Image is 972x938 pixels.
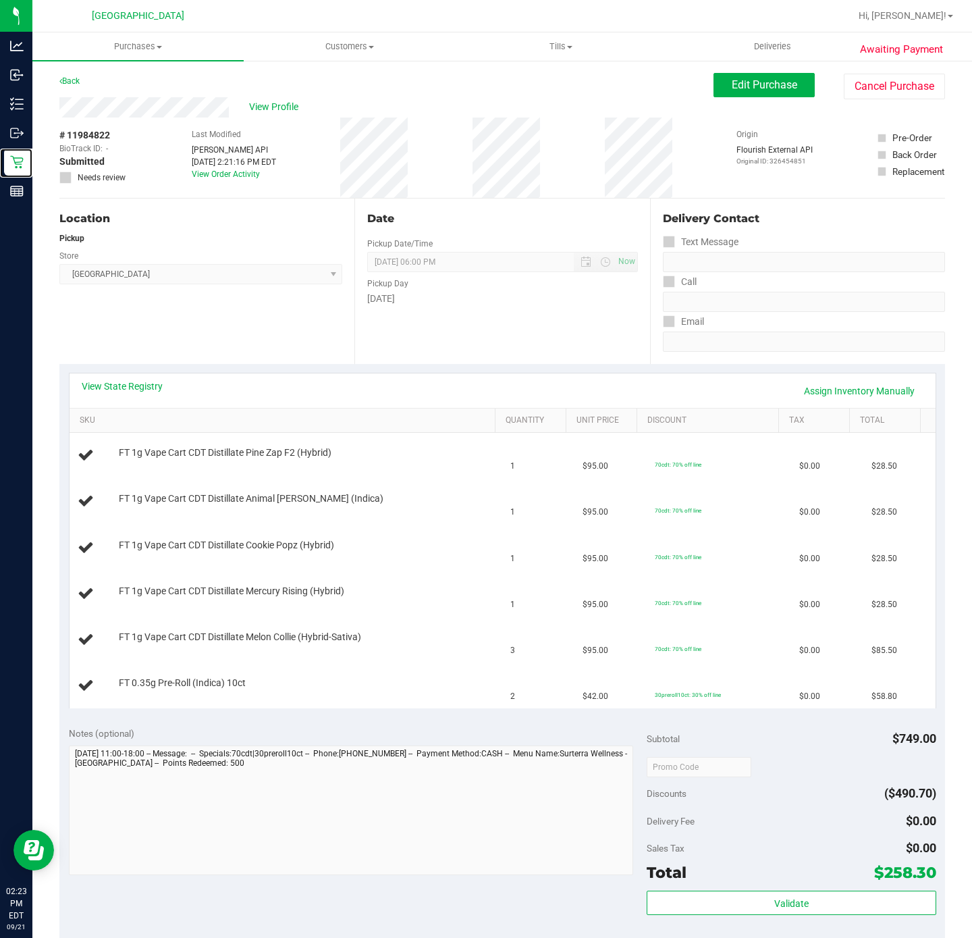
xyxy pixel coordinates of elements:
span: $0.00 [799,506,820,519]
span: $0.00 [799,644,820,657]
div: Back Order [892,148,937,161]
span: 3 [510,644,515,657]
a: Customers [244,32,455,61]
div: Pre-Order [892,131,932,145]
label: Origin [736,128,758,140]
span: 1 [510,552,515,565]
a: Tax [789,415,844,426]
label: Last Modified [192,128,241,140]
span: 70cdt: 70% off line [655,600,701,606]
a: Unit Price [576,415,631,426]
span: Tills [456,41,666,53]
div: [DATE] [367,292,637,306]
span: $0.00 [799,460,820,473]
iframe: Resource center [13,830,54,870]
span: $95.00 [583,552,608,565]
span: ($490.70) [884,786,936,800]
span: $0.00 [799,598,820,611]
div: Replacement [892,165,944,178]
span: Hi, [PERSON_NAME]! [859,10,946,21]
span: $28.50 [871,598,897,611]
a: View State Registry [82,380,163,393]
span: $42.00 [583,690,608,703]
label: Text Message [663,232,738,252]
a: Tills [455,32,666,61]
span: 70cdt: 70% off line [655,646,701,652]
span: Submitted [59,155,105,169]
div: Delivery Contact [663,211,945,227]
a: Quantity [506,415,560,426]
a: Total [860,415,915,426]
span: $95.00 [583,598,608,611]
span: FT 0.35g Pre-Roll (Indica) 10ct [119,677,246,689]
span: FT 1g Vape Cart CDT Distillate Pine Zap F2 (Hybrid) [119,446,331,459]
span: $95.00 [583,644,608,657]
span: $95.00 [583,506,608,519]
span: [GEOGRAPHIC_DATA] [92,10,184,22]
span: $58.80 [871,690,897,703]
span: 1 [510,460,515,473]
inline-svg: Inventory [10,97,24,111]
inline-svg: Outbound [10,126,24,140]
span: $0.00 [906,814,936,828]
span: 70cdt: 70% off line [655,461,701,468]
inline-svg: Inbound [10,68,24,82]
div: Location [59,211,342,227]
span: $749.00 [892,731,936,746]
div: Flourish External API [736,144,813,166]
span: Needs review [78,172,126,184]
span: $0.00 [799,552,820,565]
p: Original ID: 326454851 [736,156,813,166]
label: Email [663,312,704,332]
span: Purchases [32,41,244,53]
span: 70cdt: 70% off line [655,507,701,514]
span: FT 1g Vape Cart CDT Distillate Cookie Popz (Hybrid) [119,539,334,552]
a: SKU [80,415,489,426]
span: $0.00 [799,690,820,703]
span: 30preroll10ct: 30% off line [655,692,721,698]
input: Format: (999) 999-9999 [663,292,945,312]
a: Discount [647,415,773,426]
label: Store [59,250,78,262]
span: $28.50 [871,506,897,519]
span: Customers [244,41,454,53]
span: Edit Purchase [732,78,797,91]
span: $0.00 [906,841,936,855]
a: Back [59,76,80,86]
span: Subtotal [647,733,680,744]
p: 09/21 [6,922,26,932]
span: $28.50 [871,552,897,565]
label: Pickup Date/Time [367,238,433,250]
a: Purchases [32,32,244,61]
span: $85.50 [871,644,897,657]
span: FT 1g Vape Cart CDT Distillate Animal [PERSON_NAME] (Indica) [119,492,383,505]
span: # 11984822 [59,128,110,142]
button: Cancel Purchase [844,74,945,99]
span: Sales Tax [647,843,684,854]
inline-svg: Analytics [10,39,24,53]
span: Validate [774,898,809,909]
input: Promo Code [647,757,751,777]
span: Discounts [647,781,686,806]
span: Deliveries [736,41,809,53]
a: Assign Inventory Manually [795,380,923,402]
span: 1 [510,506,515,519]
p: 02:23 PM EDT [6,885,26,922]
label: Call [663,272,697,292]
button: Validate [647,891,936,915]
span: 2 [510,690,515,703]
inline-svg: Reports [10,184,24,198]
div: [DATE] 2:21:16 PM EDT [192,156,276,168]
label: Pickup Day [367,278,408,290]
span: FT 1g Vape Cart CDT Distillate Mercury Rising (Hybrid) [119,585,344,598]
input: Format: (999) 999-9999 [663,252,945,272]
span: Awaiting Payment [860,42,943,57]
span: $28.50 [871,460,897,473]
button: Edit Purchase [713,73,815,97]
inline-svg: Retail [10,155,24,169]
span: 70cdt: 70% off line [655,554,701,561]
div: [PERSON_NAME] API [192,144,276,156]
a: View Order Activity [192,170,260,179]
span: View Profile [249,100,303,114]
span: $95.00 [583,460,608,473]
